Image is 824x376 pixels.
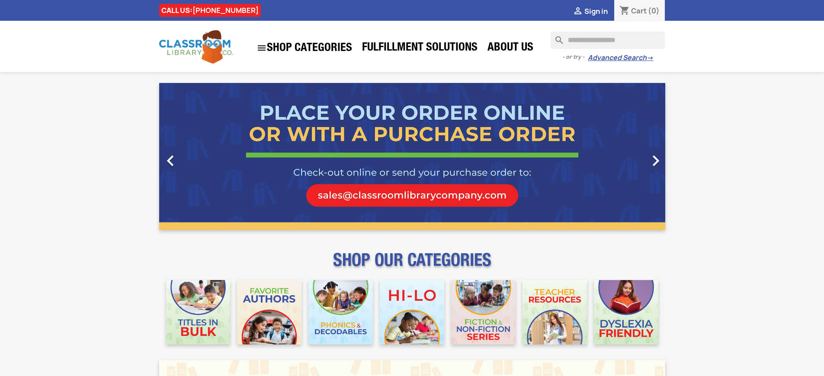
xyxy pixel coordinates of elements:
input: Search [551,32,665,49]
a: SHOP CATEGORIES [252,38,356,57]
ul: Carousel container [159,83,665,230]
span: → [647,54,653,62]
i: shopping_cart [619,6,630,16]
div: CALL US: [159,4,261,17]
a: About Us [483,40,538,57]
i:  [160,150,181,172]
i:  [573,6,583,17]
span: Cart [631,6,647,16]
a: [PHONE_NUMBER] [192,6,259,15]
img: CLC_Teacher_Resources_Mobile.jpg [523,280,587,344]
img: CLC_Phonics_And_Decodables_Mobile.jpg [308,280,373,344]
img: CLC_Bulk_Mobile.jpg [166,280,231,344]
span: (0) [648,6,660,16]
a: Previous [159,83,235,230]
img: Classroom Library Company [159,30,233,64]
img: CLC_Favorite_Authors_Mobile.jpg [237,280,301,344]
img: CLC_HiLo_Mobile.jpg [380,280,444,344]
a:  Sign in [573,6,608,16]
i:  [645,150,667,172]
a: Next [589,83,665,230]
img: CLC_Fiction_Nonfiction_Mobile.jpg [451,280,516,344]
a: Advanced Search→ [588,54,653,62]
span: Sign in [584,6,608,16]
a: Fulfillment Solutions [358,40,482,57]
img: CLC_Dyslexia_Mobile.jpg [594,280,658,344]
i:  [256,43,267,53]
i: search [551,32,561,42]
span: - or try - [562,53,588,61]
p: SHOP OUR CATEGORIES [159,258,665,273]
